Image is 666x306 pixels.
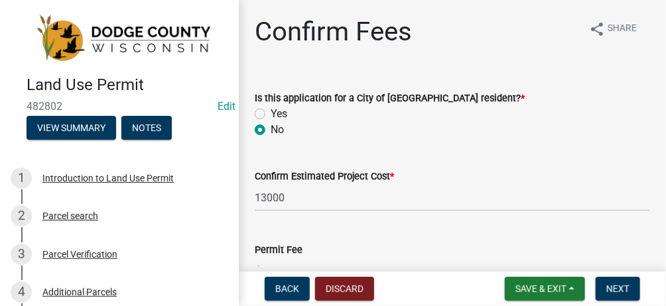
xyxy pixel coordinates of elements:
span: Share [608,21,637,37]
span: $ [255,258,262,285]
button: Save & Exit [505,277,585,301]
div: Additional Parcels [42,287,117,297]
h4: Land Use Permit [27,76,228,95]
div: 4 [11,281,32,303]
label: Permit Fee [255,246,302,255]
div: 2 [11,205,32,227]
button: View Summary [27,116,116,140]
i: share [589,21,605,37]
h1: Confirm Fees [255,16,412,48]
label: Yes [271,106,287,122]
div: 1 [11,168,32,189]
div: Parcel Verification [42,250,117,259]
div: Introduction to Land Use Permit [42,174,174,183]
wm-modal-confirm: Notes [121,123,172,134]
span: Save & Exit [515,283,566,294]
div: Parcel search [42,211,98,221]
label: Is this application for a City of [GEOGRAPHIC_DATA] resident? [255,94,525,103]
div: 3 [11,244,32,265]
button: Discard [315,277,374,301]
span: 482802 [27,100,212,113]
img: Dodge County, Wisconsin [27,14,218,62]
button: Back [265,277,310,301]
button: Notes [121,116,172,140]
wm-modal-confirm: Edit Application Number [218,100,235,113]
span: Next [606,283,630,294]
button: shareShare [578,16,647,42]
wm-modal-confirm: Summary [27,123,116,134]
a: Edit [218,100,235,113]
button: Next [596,277,640,301]
span: Back [275,283,299,294]
label: Confirm Estimated Project Cost [255,172,394,181]
label: No [271,122,284,138]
